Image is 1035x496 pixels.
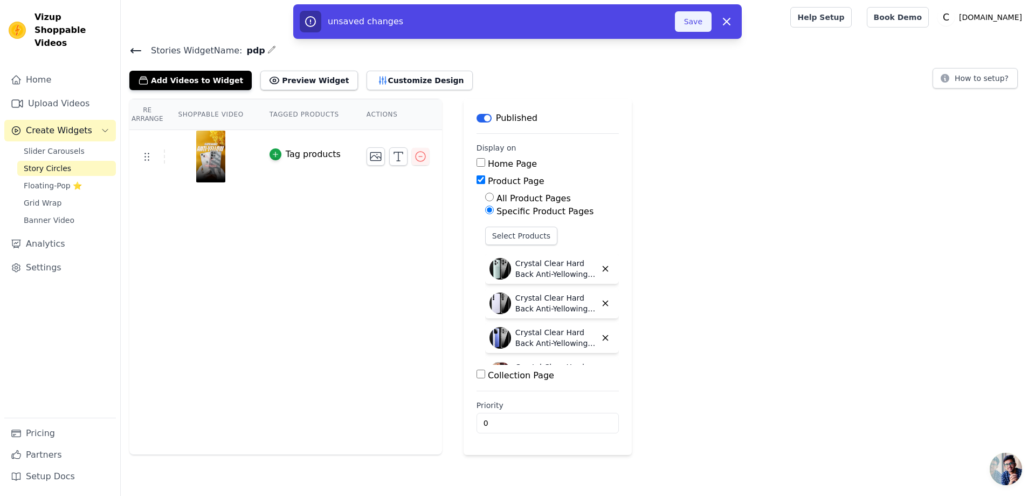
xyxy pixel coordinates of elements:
[129,71,252,90] button: Add Videos to Widget
[4,93,116,114] a: Upload Videos
[489,327,511,349] img: Crystal Clear Hard Back Anti-Yellowing Phone Case For iQOO Neo 10R 5G
[489,362,511,383] img: Crystal Clear Hard Back Anti-Yellowing Phone Case For Motorola RAZR 60 Ultra 5G
[515,258,596,280] p: Crystal Clear Hard Back Anti-Yellowing Phone Case For Redmi Note 14 SE 5G
[496,193,571,203] label: All Product Pages
[596,260,615,278] button: Delete widget
[24,198,61,208] span: Grid Wrap
[24,180,82,191] span: Floating-Pop ⭐
[17,144,116,159] a: Slider Carousels
[675,11,712,32] button: Save
[489,258,511,280] img: Crystal Clear Hard Back Anti-Yellowing Phone Case For Redmi Note 14 SE 5G
[270,148,341,161] button: Tag products
[260,71,357,90] button: Preview Widget
[515,362,596,383] p: Crystal Clear Hard Back Anti-Yellowing Phone Case For Motorola RAZR 60 Ultra 5G
[596,329,615,347] button: Delete widget
[4,257,116,278] a: Settings
[596,294,615,312] button: Delete widget
[496,206,594,216] label: Specific Product Pages
[489,293,511,314] img: Crystal Clear Hard Back Anti-Yellowing Phone Case For Samsung S25 FE 5G
[328,16,403,26] span: unsaved changes
[129,99,165,130] th: Re Arrange
[17,178,116,193] a: Floating-Pop ⭐
[488,370,554,381] label: Collection Page
[485,227,557,245] button: Select Products
[477,400,619,411] label: Priority
[4,233,116,255] a: Analytics
[242,44,265,57] span: pdp
[488,159,537,169] label: Home Page
[165,99,256,130] th: Shoppable Video
[933,76,1018,86] a: How to setup?
[477,142,516,153] legend: Display on
[286,148,341,161] div: Tag products
[26,124,92,137] span: Create Widgets
[367,147,385,166] button: Change Thumbnail
[990,453,1022,485] div: Open chat
[17,213,116,228] a: Banner Video
[267,43,276,58] div: Edit Name
[4,423,116,444] a: Pricing
[933,68,1018,89] button: How to setup?
[488,176,544,186] label: Product Page
[515,327,596,349] p: Crystal Clear Hard Back Anti-Yellowing Phone Case For iQOO Neo 10R 5G
[515,293,596,314] p: Crystal Clear Hard Back Anti-Yellowing Phone Case For Samsung S25 FE 5G
[257,99,354,130] th: Tagged Products
[142,44,242,57] span: Stories Widget Name:
[24,215,74,226] span: Banner Video
[4,69,116,91] a: Home
[4,466,116,487] a: Setup Docs
[4,120,116,141] button: Create Widgets
[367,71,473,90] button: Customize Design
[354,99,442,130] th: Actions
[196,131,226,182] img: reel-preview-coverpe.myshopify.com-3408966661758788436_60793493837.jpeg
[596,363,615,382] button: Delete widget
[17,161,116,176] a: Story Circles
[496,112,537,125] p: Published
[24,163,71,174] span: Story Circles
[17,195,116,210] a: Grid Wrap
[24,146,85,157] span: Slider Carousels
[4,444,116,466] a: Partners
